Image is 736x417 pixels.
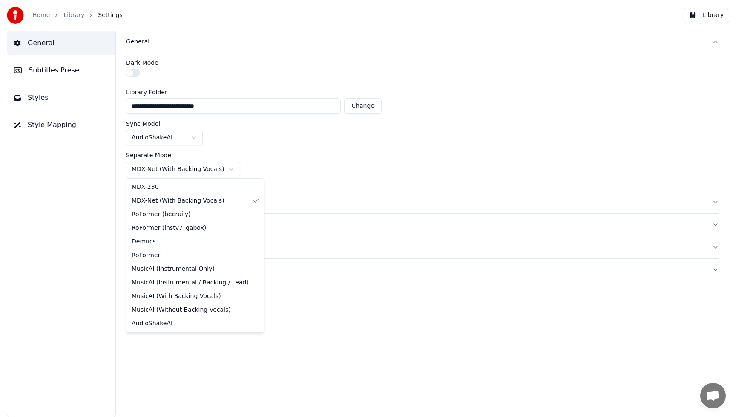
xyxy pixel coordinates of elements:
span: MusicAI (Instrumental Only) [132,265,215,273]
span: MusicAI (With Backing Vocals) [132,292,221,301]
span: MDX-Net (With Backing Vocals) [132,197,224,205]
span: RoFormer (becruily) [132,210,191,219]
span: MusicAI (Without Backing Vocals) [132,306,231,314]
span: RoFormer (instv7_gabox) [132,224,206,232]
span: RoFormer [132,251,160,260]
span: MusicAI (Instrumental / Backing / Lead) [132,278,249,287]
span: Demucs [132,237,156,246]
span: MDX-23C [132,183,159,191]
span: AudioShakeAI [132,319,172,328]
